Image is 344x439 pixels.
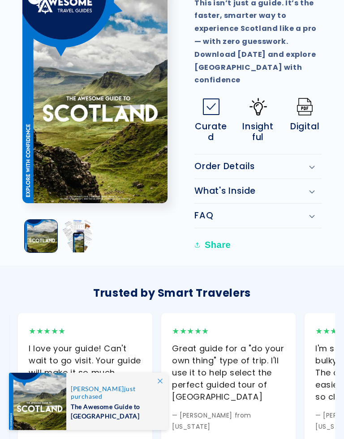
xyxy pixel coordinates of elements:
button: Share [194,235,233,255]
h2: What's Inside [194,186,256,196]
span: Curated [194,121,228,143]
span: Insightful [241,121,275,143]
h2: FAQ [194,210,213,221]
div: ★★★★★ [29,324,142,338]
div: Great guide for a "do your own thing" type of trip. I'll use it to help select the perfect guided... [172,342,285,403]
span: just purchased [71,385,159,400]
div: — [PERSON_NAME] from [US_STATE] [172,410,285,432]
h2: Order Details [194,161,255,172]
div: Trusted by Smart Travelers [9,283,335,303]
div: ★★★★★ [172,324,285,338]
span: The Awesome Guide to [GEOGRAPHIC_DATA] [71,400,159,421]
div: I love your guide! Can't wait to go visit. Your guide will make it so much easier to plan our trip! [29,342,142,391]
button: Load image 1 in gallery view [25,220,57,252]
img: Idea-icon.png [249,98,267,115]
summary: What's Inside [194,179,322,203]
span: Digital [290,121,319,132]
summary: FAQ [194,204,322,228]
button: Load image 2 in gallery view [62,220,95,252]
summary: Order Details [194,154,322,179]
img: Pdf.png [296,98,314,115]
span: [PERSON_NAME] [71,385,124,392]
